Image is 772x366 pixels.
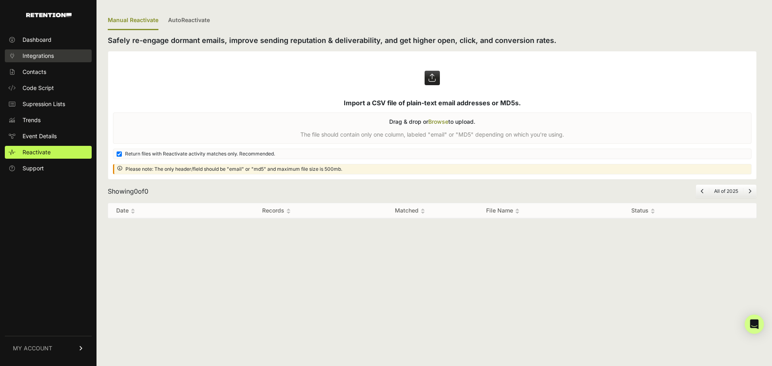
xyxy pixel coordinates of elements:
[623,203,740,218] th: Status
[108,35,757,46] h2: Safely re-engage dormant emails, improve sending reputation & deliverability, and get higher open...
[478,203,623,218] th: File Name
[5,130,92,143] a: Event Details
[13,344,52,352] span: MY ACCOUNT
[125,151,275,157] span: Return files with Reactivate activity matches only. Recommended.
[5,98,92,110] a: Supression Lists
[5,65,92,78] a: Contacts
[23,164,44,172] span: Support
[701,188,704,194] a: Previous
[696,184,757,198] nav: Page navigation
[5,33,92,46] a: Dashboard
[5,114,92,127] a: Trends
[342,203,478,218] th: Matched
[5,82,92,94] a: Code Script
[421,208,425,214] img: no_sort-eaf950dc5ab64cae54d48a5578032e96f70b2ecb7d747501f34c8f2db400fb66.gif
[5,162,92,175] a: Support
[745,315,764,334] div: Open Intercom Messenger
[5,146,92,159] a: Reactivate
[144,187,148,195] span: 0
[131,208,135,214] img: no_sort-eaf950dc5ab64cae54d48a5578032e96f70b2ecb7d747501f34c8f2db400fb66.gif
[515,208,519,214] img: no_sort-eaf950dc5ab64cae54d48a5578032e96f70b2ecb7d747501f34c8f2db400fb66.gif
[748,188,751,194] a: Next
[23,52,54,60] span: Integrations
[5,336,92,360] a: MY ACCOUNT
[108,203,211,218] th: Date
[108,186,148,196] div: Showing of
[23,132,57,140] span: Event Details
[23,148,51,156] span: Reactivate
[23,100,65,108] span: Supression Lists
[709,188,743,194] li: All of 2025
[23,68,46,76] span: Contacts
[108,11,158,30] div: Manual Reactivate
[286,208,291,214] img: no_sort-eaf950dc5ab64cae54d48a5578032e96f70b2ecb7d747501f34c8f2db400fb66.gif
[211,203,342,218] th: Records
[26,13,72,17] img: Retention.com
[5,49,92,62] a: Integrations
[134,187,138,195] span: 0
[23,36,51,44] span: Dashboard
[168,11,210,30] a: AutoReactivate
[117,151,122,157] input: Return files with Reactivate activity matches only. Recommended.
[651,208,655,214] img: no_sort-eaf950dc5ab64cae54d48a5578032e96f70b2ecb7d747501f34c8f2db400fb66.gif
[23,116,41,124] span: Trends
[23,84,54,92] span: Code Script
